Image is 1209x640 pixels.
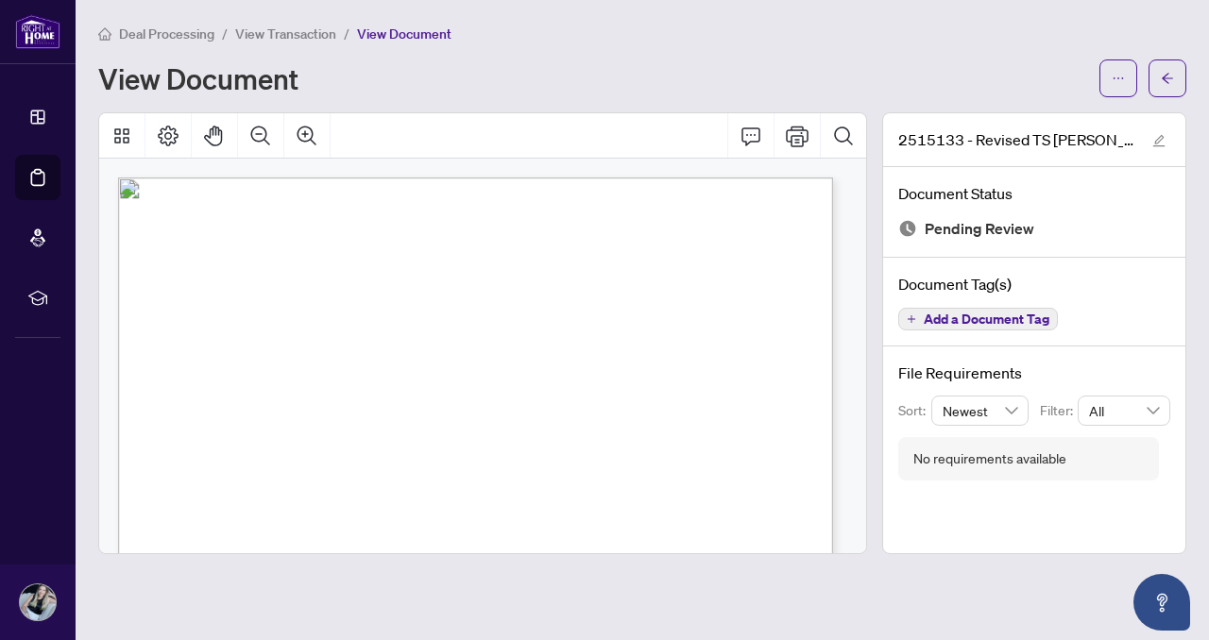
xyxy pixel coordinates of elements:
[1089,396,1159,425] span: All
[898,182,1170,205] h4: Document Status
[913,448,1066,469] div: No requirements available
[1112,72,1125,85] span: ellipsis
[898,219,917,238] img: Document Status
[222,23,228,44] li: /
[119,25,214,42] span: Deal Processing
[898,362,1170,384] h4: File Requirements
[20,584,56,620] img: Profile Icon
[943,396,1018,425] span: Newest
[924,312,1049,326] span: Add a Document Tag
[898,308,1058,330] button: Add a Document Tag
[925,216,1034,242] span: Pending Review
[898,273,1170,295] h4: Document Tag(s)
[898,128,1134,151] span: 2515133 - Revised TS [PERSON_NAME] to review.pdf
[344,23,349,44] li: /
[98,63,298,93] h1: View Document
[98,27,111,41] span: home
[1040,400,1078,421] p: Filter:
[357,25,451,42] span: View Document
[1161,72,1174,85] span: arrow-left
[907,314,916,324] span: plus
[1152,134,1166,147] span: edit
[15,14,60,49] img: logo
[235,25,336,42] span: View Transaction
[1133,574,1190,631] button: Open asap
[898,400,931,421] p: Sort:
